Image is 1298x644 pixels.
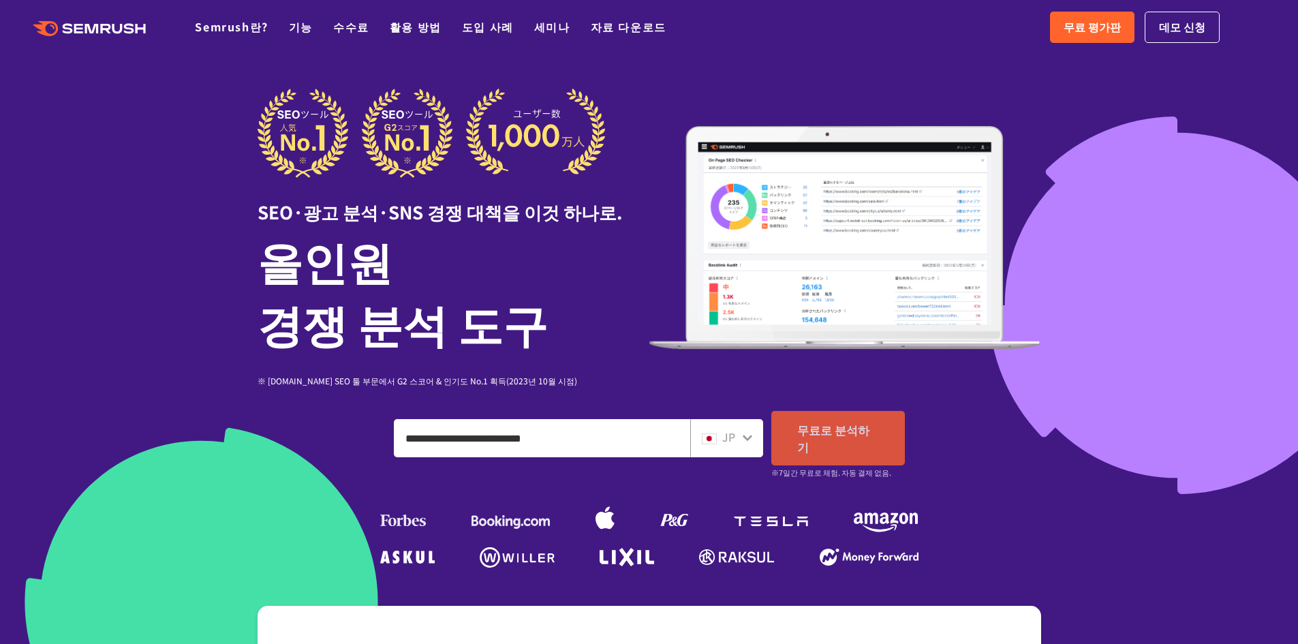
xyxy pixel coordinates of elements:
a: 수수료 [333,18,369,35]
a: 기능 [289,18,313,35]
font: 데모 신청 [1159,18,1205,35]
font: ※7일간 무료로 체험. 자동 결제 없음. [771,467,891,478]
a: 자료 다운로드 [591,18,666,35]
a: 활용 방법 [390,18,442,35]
font: ※ [DOMAIN_NAME] SEO 툴 부문에서 G2 스코어 & 인기도 No.1 획득(2023년 10월 시점) [258,375,577,386]
a: 무료로 분석하기 [771,411,905,465]
a: 도입 사례 [462,18,514,35]
font: 무료 평가판 [1064,18,1121,35]
a: 세미나 [534,18,570,35]
a: 무료 평가판 [1050,12,1134,43]
a: 데모 신청 [1145,12,1220,43]
font: JP [722,429,735,445]
font: 올인원 [258,227,392,292]
input: 도메인, 키워드 또는 URL을 입력하세요. [395,420,690,457]
a: Semrush란? [195,18,268,35]
font: 경쟁 분석 도구 [258,290,548,355]
font: SEO·광고 분석·SNS 경쟁 대책을 이것 하나로. [258,199,622,224]
font: 무료로 분석하기 [797,421,869,455]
